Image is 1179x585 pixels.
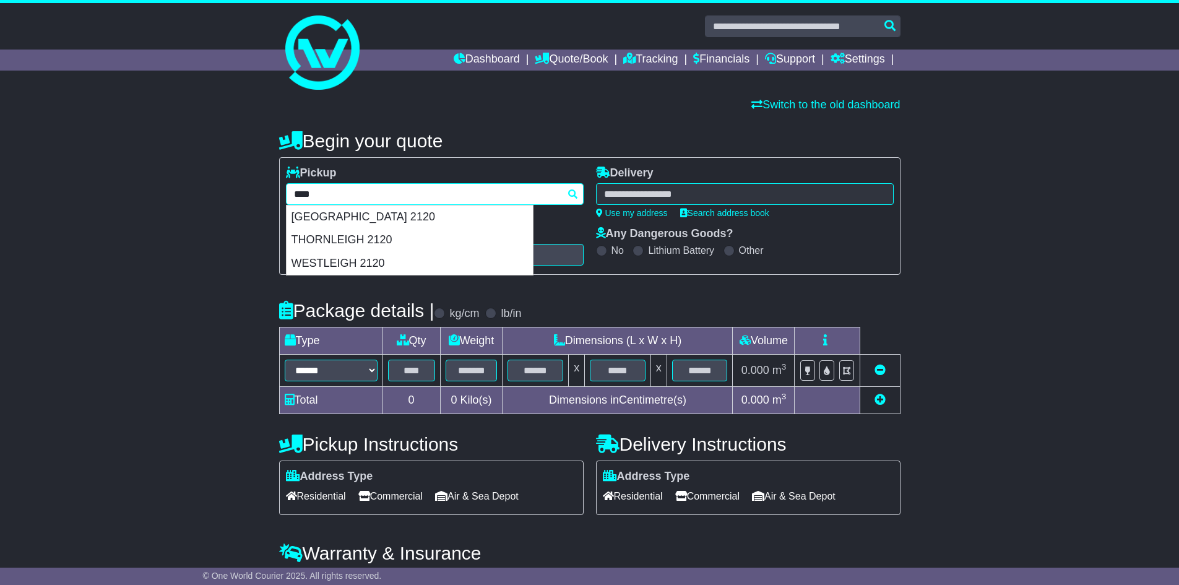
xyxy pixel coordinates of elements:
[772,394,787,406] span: m
[286,167,337,180] label: Pickup
[287,228,533,252] div: THORNLEIGH 2120
[501,307,521,321] label: lb/in
[741,394,769,406] span: 0.000
[733,327,795,355] td: Volume
[739,245,764,256] label: Other
[772,364,787,376] span: m
[648,245,714,256] label: Lithium Battery
[203,571,382,581] span: © One World Courier 2025. All rights reserved.
[279,300,434,321] h4: Package details |
[451,394,457,406] span: 0
[279,543,900,563] h4: Warranty & Insurance
[279,327,382,355] td: Type
[382,327,440,355] td: Qty
[435,487,519,506] span: Air & Sea Depot
[623,50,678,71] a: Tracking
[831,50,885,71] a: Settings
[358,487,423,506] span: Commercial
[603,487,663,506] span: Residential
[449,307,479,321] label: kg/cm
[287,252,533,275] div: WESTLEIGH 2120
[287,206,533,229] div: [GEOGRAPHIC_DATA] 2120
[875,394,886,406] a: Add new item
[596,434,900,454] h4: Delivery Instructions
[286,183,584,205] typeahead: Please provide city
[569,355,585,387] td: x
[650,355,667,387] td: x
[782,362,787,371] sup: 3
[286,487,346,506] span: Residential
[454,50,520,71] a: Dashboard
[680,208,769,218] a: Search address book
[611,245,624,256] label: No
[693,50,749,71] a: Financials
[279,434,584,454] h4: Pickup Instructions
[741,364,769,376] span: 0.000
[875,364,886,376] a: Remove this item
[752,487,836,506] span: Air & Sea Depot
[782,392,787,401] sup: 3
[596,208,668,218] a: Use my address
[603,470,690,483] label: Address Type
[535,50,608,71] a: Quote/Book
[675,487,740,506] span: Commercial
[279,387,382,414] td: Total
[765,50,815,71] a: Support
[440,327,503,355] td: Weight
[279,131,900,151] h4: Begin your quote
[286,470,373,483] label: Address Type
[440,387,503,414] td: Kilo(s)
[751,98,900,111] a: Switch to the old dashboard
[596,167,654,180] label: Delivery
[382,387,440,414] td: 0
[596,227,733,241] label: Any Dangerous Goods?
[503,327,733,355] td: Dimensions (L x W x H)
[503,387,733,414] td: Dimensions in Centimetre(s)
